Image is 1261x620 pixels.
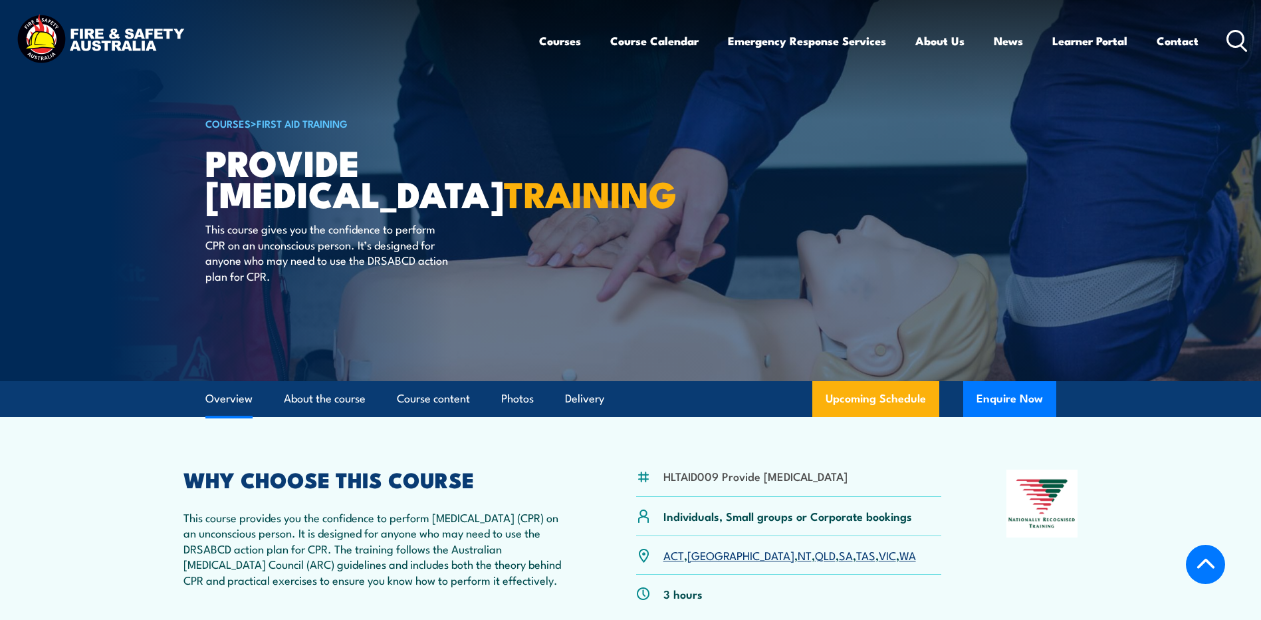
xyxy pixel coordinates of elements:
a: Courses [539,23,581,59]
a: Photos [501,381,534,416]
a: NT [798,547,812,563]
a: About Us [915,23,965,59]
a: [GEOGRAPHIC_DATA] [687,547,794,563]
p: , , , , , , , [663,547,916,563]
a: Contact [1157,23,1199,59]
h2: WHY CHOOSE THIS COURSE [183,470,572,488]
strong: TRAINING [504,165,677,220]
a: WA [899,547,916,563]
a: VIC [879,547,896,563]
a: SA [839,547,853,563]
p: Individuals, Small groups or Corporate bookings [663,508,912,524]
button: Enquire Now [963,381,1056,417]
h6: > [205,115,534,131]
a: QLD [815,547,836,563]
a: ACT [663,547,684,563]
img: Nationally Recognised Training logo. [1006,470,1078,538]
p: 3 hours [663,586,703,601]
a: Learner Portal [1052,23,1127,59]
p: This course gives you the confidence to perform CPR on an unconscious person. It’s designed for a... [205,221,448,283]
a: Emergency Response Services [728,23,886,59]
a: COURSES [205,116,251,130]
a: First Aid Training [257,116,348,130]
a: TAS [856,547,875,563]
a: Upcoming Schedule [812,381,939,417]
a: Course Calendar [610,23,699,59]
li: HLTAID009 Provide [MEDICAL_DATA] [663,468,848,484]
h1: Provide [MEDICAL_DATA] [205,146,534,208]
a: Overview [205,381,253,416]
a: About the course [284,381,366,416]
a: Course content [397,381,470,416]
a: Delivery [565,381,604,416]
p: This course provides you the confidence to perform [MEDICAL_DATA] (CPR) on an unconscious person.... [183,510,572,587]
a: News [994,23,1023,59]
